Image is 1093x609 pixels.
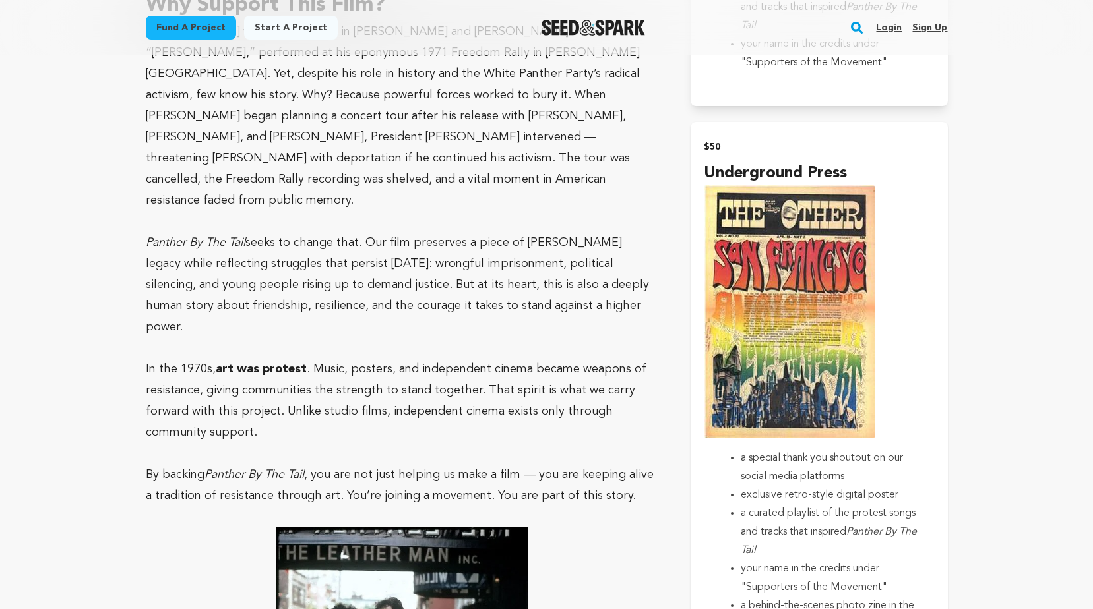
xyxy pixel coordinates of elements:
em: Panther By The Tail [146,237,245,248]
em: Panther By The Tail [204,469,304,480]
p: By backing , you are not just helping us make a film — you are keeping alive a tradition of resis... [146,464,660,506]
h4: Underground Press [704,161,934,185]
a: Seed&Spark Homepage [542,20,645,36]
a: Login [876,17,902,38]
li: a special thank you shoutout on our social media platforms [741,449,918,486]
h2: $50 [704,138,934,156]
a: Sign up [912,17,947,38]
img: incentive [704,185,875,438]
li: a curated playlist of the protest songs and tracks that inspired [741,504,918,560]
a: Start a project [244,16,338,40]
li: exclusive retro-style digital poster [741,486,918,504]
img: Seed&Spark Logo Dark Mode [542,20,645,36]
p: seeks to change that. Our film preserves a piece of [PERSON_NAME] legacy while reflecting struggl... [146,232,660,337]
li: your name in the credits under "Supporters of the Movement" [741,560,918,596]
a: Fund a project [146,16,236,40]
p: [PERSON_NAME] was immortalized in [PERSON_NAME] and [PERSON_NAME] “[PERSON_NAME],” performed at h... [146,21,660,211]
strong: art was protest [216,363,307,375]
p: In the 1970s, . Music, posters, and independent cinema became weapons of resistance, giving commu... [146,359,660,443]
